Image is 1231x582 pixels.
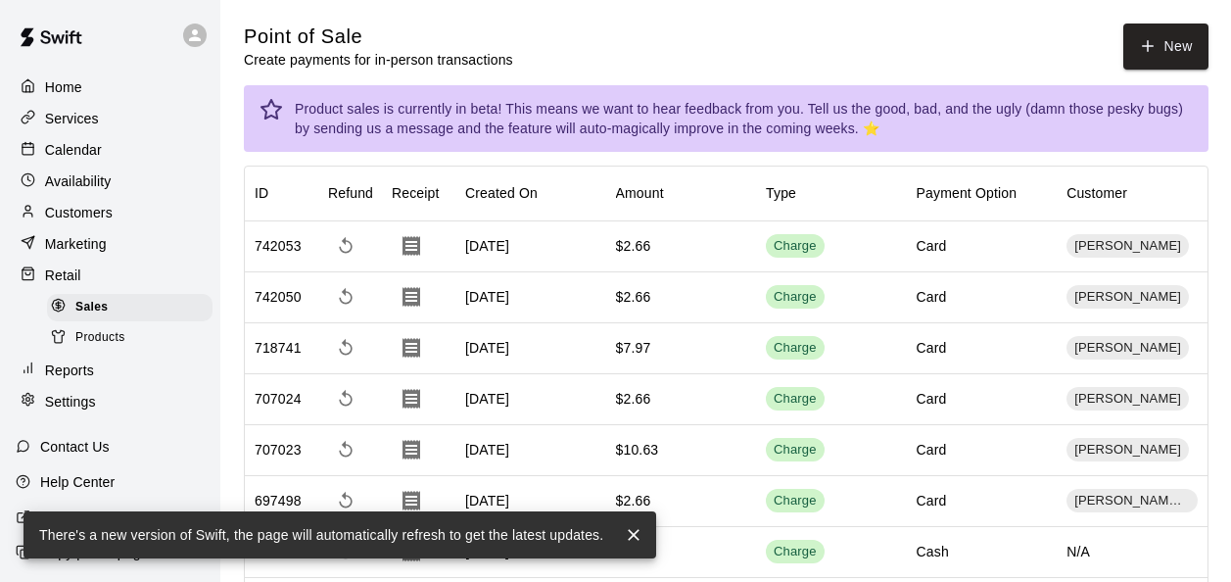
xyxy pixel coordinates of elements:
[328,166,373,220] div: Refund
[616,166,664,220] div: Amount
[774,237,817,256] div: Charge
[455,166,606,220] div: Created On
[616,287,651,307] div: $2.66
[245,166,318,220] div: ID
[616,338,651,358] div: $7.97
[40,437,110,457] p: Contact Us
[255,287,302,307] div: 742050
[616,440,659,460] div: $10.63
[47,324,213,352] div: Products
[244,50,513,70] p: Create payments for in-person transactions
[455,272,606,323] div: [DATE]
[1066,387,1189,411] div: [PERSON_NAME]
[16,261,205,290] a: Retail
[455,425,606,476] div: [DATE]
[328,381,363,416] span: Refund payment
[45,266,81,285] p: Retail
[16,356,205,385] a: Reports
[45,234,107,254] p: Marketing
[16,104,205,133] a: Services
[392,166,440,220] div: Receipt
[1066,166,1127,220] div: Customer
[756,166,907,220] div: Type
[917,542,949,561] div: Cash
[45,77,82,97] p: Home
[328,330,363,365] span: Refund payment
[45,361,94,380] p: Reports
[455,323,606,374] div: [DATE]
[313,121,453,136] a: sending us a message
[47,294,213,321] div: Sales
[1066,441,1189,460] span: [PERSON_NAME]
[16,387,205,416] a: Settings
[16,198,205,227] div: Customers
[619,520,648,550] button: close
[295,91,1193,146] div: Product sales is currently in beta! This means we want to hear feedback from you. Tell us the goo...
[75,298,108,317] span: Sales
[616,236,651,256] div: $2.66
[1066,390,1189,409] span: [PERSON_NAME]
[45,140,102,160] p: Calendar
[255,389,302,409] div: 707024
[328,228,363,264] span: Refund payment
[47,292,220,322] a: Sales
[392,328,431,367] button: Download Receipt
[606,166,757,220] div: Amount
[16,135,205,165] a: Calendar
[16,167,205,196] a: Availability
[1066,438,1189,461] div: [PERSON_NAME]
[1066,336,1189,360] div: [PERSON_NAME]
[382,166,455,220] div: Receipt
[1066,339,1189,358] span: [PERSON_NAME]
[45,109,99,128] p: Services
[392,379,431,418] button: Download Receipt
[40,472,115,492] p: Help Center
[774,339,817,358] div: Charge
[1066,234,1189,258] div: [PERSON_NAME]
[774,390,817,409] div: Charge
[1066,288,1189,307] span: [PERSON_NAME]
[16,229,205,259] a: Marketing
[917,440,947,460] div: Card
[45,171,112,191] p: Availability
[39,517,603,553] div: There's a new version of Swift, the page will automatically refresh to get the latest updates.
[774,441,817,460] div: Charge
[774,492,817,510] div: Charge
[1066,237,1189,256] span: [PERSON_NAME]
[328,483,363,518] span: Refund payment
[255,166,268,220] div: ID
[75,328,125,348] span: Products
[1057,527,1207,578] div: N/A
[328,432,363,467] span: Refund payment
[40,508,146,527] p: View public page
[255,236,302,256] div: 742053
[917,166,1018,220] div: Payment Option
[917,389,947,409] div: Card
[392,481,431,520] button: Download Receipt
[774,543,817,561] div: Charge
[455,476,606,527] div: [DATE]
[907,166,1058,220] div: Payment Option
[616,491,651,510] div: $2.66
[1066,285,1189,309] div: [PERSON_NAME]
[392,430,431,469] button: Download Receipt
[255,491,302,510] div: 697498
[917,491,947,510] div: Card
[1066,492,1198,510] span: [PERSON_NAME] [PERSON_NAME]
[392,277,431,316] button: Download Receipt
[1057,166,1207,220] div: Customer
[917,236,947,256] div: Card
[328,279,363,315] span: Refund payment
[616,389,651,409] div: $2.66
[45,392,96,412] p: Settings
[255,440,302,460] div: 707023
[16,73,205,102] a: Home
[47,322,220,353] a: Products
[465,166,538,220] div: Created On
